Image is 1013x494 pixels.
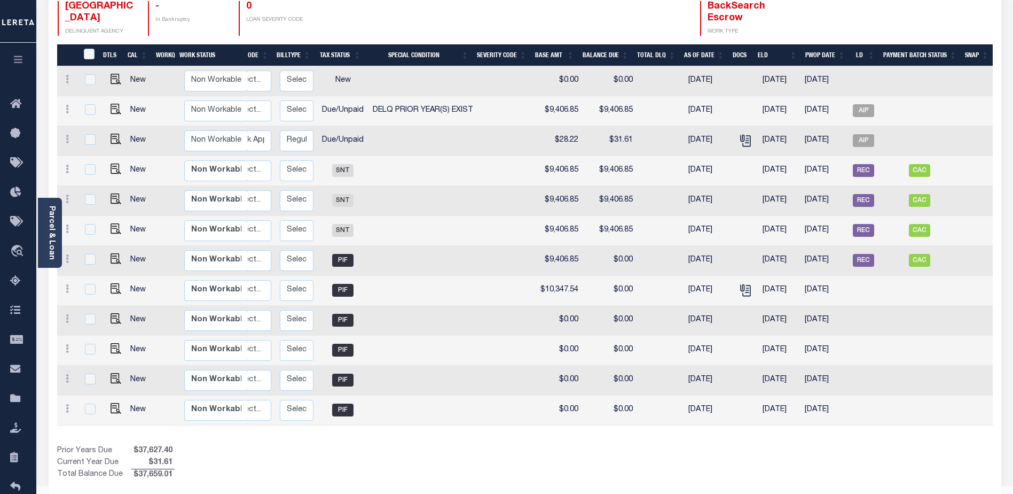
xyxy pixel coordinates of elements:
[536,216,583,246] td: $9,406.85
[909,227,930,234] a: CAC
[800,396,849,426] td: [DATE]
[583,396,637,426] td: $0.00
[65,2,133,23] span: [GEOGRAPHIC_DATA]
[853,134,874,147] span: AIP
[318,66,368,96] td: New
[272,44,315,66] th: BillType: activate to sort column ascending
[800,186,849,216] td: [DATE]
[753,44,801,66] th: ELD: activate to sort column ascending
[126,276,155,306] td: New
[684,396,733,426] td: [DATE]
[126,126,155,156] td: New
[48,206,55,260] a: Parcel & Loan
[332,314,354,327] span: PIF
[332,404,354,416] span: PIF
[536,276,583,306] td: $10,347.54
[246,2,252,11] span: 0
[758,216,800,246] td: [DATE]
[758,66,800,96] td: [DATE]
[758,156,800,186] td: [DATE]
[536,306,583,336] td: $0.00
[583,96,637,126] td: $9,406.85
[65,28,136,36] p: DELINQUENT AGENCY
[318,126,368,156] td: Due/Unpaid
[536,336,583,366] td: $0.00
[853,197,874,204] a: REC
[365,44,473,66] th: Special Condition: activate to sort column ascending
[332,254,354,267] span: PIF
[961,44,993,66] th: SNAP: activate to sort column ascending
[155,16,226,24] p: In Bankruptcy
[332,374,354,387] span: PIF
[318,96,368,126] td: Due/Unpaid
[126,366,155,396] td: New
[473,44,531,66] th: Severity Code: activate to sort column ascending
[684,126,733,156] td: [DATE]
[758,126,800,156] td: [DATE]
[800,126,849,156] td: [DATE]
[315,44,365,66] th: Tax Status: activate to sort column ascending
[583,216,637,246] td: $9,406.85
[531,44,578,66] th: Base Amt: activate to sort column ascending
[800,366,849,396] td: [DATE]
[126,246,155,276] td: New
[126,396,155,426] td: New
[853,167,874,174] a: REC
[800,96,849,126] td: [DATE]
[800,216,849,246] td: [DATE]
[123,44,152,66] th: CAL: activate to sort column ascending
[99,44,123,66] th: DTLS
[126,336,155,366] td: New
[57,457,131,469] td: Current Year Due
[684,186,733,216] td: [DATE]
[800,156,849,186] td: [DATE]
[332,284,354,297] span: PIF
[10,245,27,259] i: travel_explore
[536,396,583,426] td: $0.00
[126,216,155,246] td: New
[758,306,800,336] td: [DATE]
[909,254,930,267] span: CAC
[131,469,175,481] span: $37,659.01
[583,366,637,396] td: $0.00
[155,2,159,11] span: -
[800,306,849,336] td: [DATE]
[373,106,473,114] span: DELQ PRIOR YEAR(S) EXIST
[126,306,155,336] td: New
[77,44,99,66] th: &nbsp;
[879,44,961,66] th: Payment Batch Status: activate to sort column ascending
[684,66,733,96] td: [DATE]
[536,126,583,156] td: $28.22
[708,2,765,23] span: BackSearch Escrow
[758,396,800,426] td: [DATE]
[853,104,874,117] span: AIP
[578,44,633,66] th: Balance Due: activate to sort column ascending
[684,246,733,276] td: [DATE]
[758,246,800,276] td: [DATE]
[758,96,800,126] td: [DATE]
[633,44,680,66] th: Total DLQ: activate to sort column ascending
[332,194,354,207] span: SNT
[853,254,874,267] span: REC
[853,137,874,144] a: AIP
[152,44,175,66] th: WorkQ
[684,366,733,396] td: [DATE]
[853,164,874,177] span: REC
[57,469,131,481] td: Total Balance Due
[57,445,131,457] td: Prior Years Due
[728,44,753,66] th: Docs
[853,227,874,234] a: REC
[126,186,155,216] td: New
[583,66,637,96] td: $0.00
[708,28,778,36] p: WORK TYPE
[536,66,583,96] td: $0.00
[800,336,849,366] td: [DATE]
[175,44,247,66] th: Work Status
[583,246,637,276] td: $0.00
[684,96,733,126] td: [DATE]
[131,457,175,469] span: $31.61
[680,44,728,66] th: As of Date: activate to sort column ascending
[684,336,733,366] td: [DATE]
[583,126,637,156] td: $31.61
[583,336,637,366] td: $0.00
